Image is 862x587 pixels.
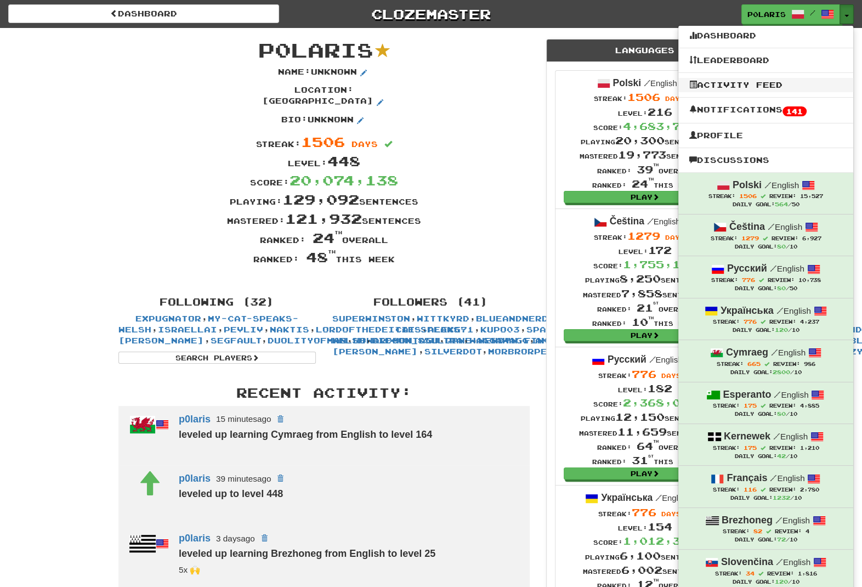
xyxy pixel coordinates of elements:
span: 172 [648,244,672,256]
iframe: X Post Button [285,272,321,283]
a: Cymraeg /English Streak: 665 Review: 986 Daily Goal:2800/10 [678,340,853,381]
span: / [647,216,654,226]
span: / [770,473,777,483]
a: AmenAngelo [535,336,601,345]
strong: Українська [601,492,653,503]
small: English [770,473,804,483]
span: 116 [743,486,756,493]
span: Streak includes today. [760,403,765,408]
span: 1506 [739,193,757,199]
a: blueandnerdy [476,314,555,323]
span: days [351,139,378,149]
span: Streak includes today. [760,319,765,324]
span: 175 [743,402,756,409]
span: Review: [769,403,796,409]
span: 776 [632,506,656,518]
div: Streak: [580,90,711,104]
span: 121,932 [285,210,362,227]
a: p0laris [179,473,211,484]
span: 1232 [772,494,790,501]
span: 20,074,138 [290,172,398,188]
span: 1,816 [797,571,816,577]
a: [PERSON_NAME] [118,336,204,345]
span: 42 [776,453,785,459]
strong: leveled up learning Brezhoneg from English to level 25 [179,548,435,559]
span: 11,659 [617,426,667,438]
h3: Recent Activity: [118,386,530,400]
span: / [764,180,772,190]
div: Level: [580,105,711,119]
a: Play [564,467,726,479]
span: 175 [743,444,756,451]
span: / [770,263,777,273]
a: [PERSON_NAME] [332,347,418,356]
span: 1,755,198 [623,258,697,270]
a: israellai [158,325,217,334]
a: Wittkyrd [417,314,469,323]
div: Streak: [110,132,538,151]
div: Level: [579,381,711,396]
span: 4,237 [799,319,819,325]
span: 80 [776,410,785,417]
div: , , , , , , , , , , , , , , , , , , , , , , , , , , , , , , , , , , , , , , , , [324,291,538,357]
span: 19,773 [618,149,666,161]
div: Score: [579,396,711,410]
div: Level: [583,520,707,534]
strong: Esperanto [723,389,771,400]
a: superwinston [332,314,410,323]
div: Ranked: this week [110,247,538,267]
span: Streak includes today. [760,445,765,450]
span: 4 [805,528,809,534]
span: 8,250 [620,273,661,285]
sup: th [653,163,659,167]
small: English [776,557,810,567]
div: Mastered sentences [579,425,711,439]
div: Mastered: sentences [110,209,538,228]
span: / [644,78,650,88]
span: Review: [771,235,798,241]
div: Mastered sentences [583,286,707,301]
h4: Following (32) [118,297,316,308]
small: English [655,494,689,503]
sup: th [334,230,342,235]
div: Playing sentences [583,272,707,286]
div: Daily Goal: /10 [689,452,842,460]
div: Score: [580,119,711,133]
span: days [665,234,685,241]
div: Daily Goal: /10 [689,410,842,418]
small: English [768,222,802,232]
div: Ranked: overall [583,301,707,315]
span: 48 [306,249,336,265]
strong: Čeština [610,216,644,227]
span: 1279 [627,230,660,242]
strong: Українська [721,305,774,316]
div: Playing sentences [579,410,711,424]
span: 20,300 [615,134,665,146]
small: English [773,432,808,441]
a: my-cat-speaks-Welsh [332,314,581,345]
span: / [655,493,662,503]
div: Score: [583,534,707,548]
span: 6,927 [802,235,821,241]
strong: Čeština [729,221,765,232]
span: Streak: [712,403,739,409]
span: / [775,515,782,525]
span: Streak: [722,528,749,534]
span: Review: [767,277,794,283]
span: 776 [632,368,656,380]
strong: Slovenčina [721,556,773,567]
div: Ranked: overall [110,228,538,247]
span: days [661,372,681,379]
a: p0laris / [741,4,840,24]
span: 82 [753,528,762,534]
span: 7,858 [621,287,662,300]
a: segfault [211,336,262,345]
span: 2,368,090 [623,397,697,409]
div: Streak: [579,367,711,381]
span: 1506 [301,133,345,150]
span: days [665,95,685,102]
span: 986 [803,361,815,367]
a: Discussions [678,153,853,167]
a: DuolityOfMan [268,336,347,345]
span: Streak includes today. [762,236,767,241]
